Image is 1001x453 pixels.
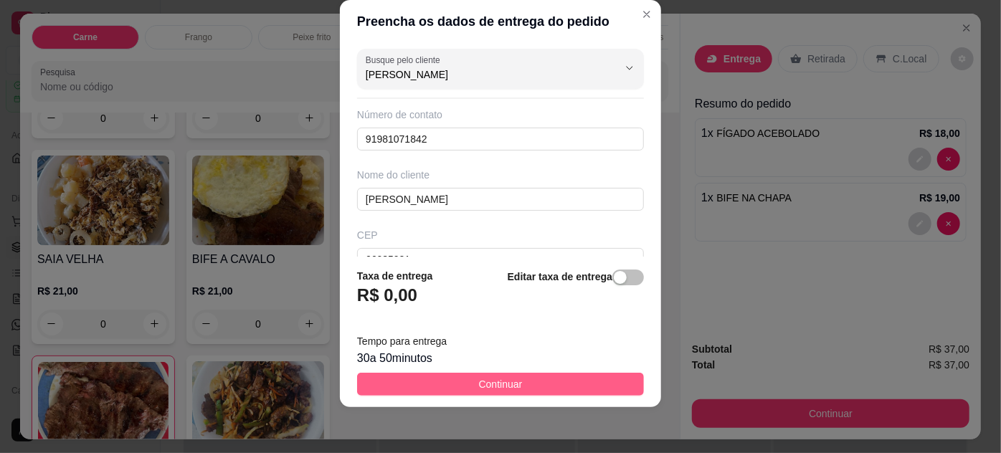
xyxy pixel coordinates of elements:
[357,168,644,182] div: Nome do cliente
[618,57,641,80] button: Show suggestions
[357,248,644,271] input: Ex.: 00000-000
[357,228,644,242] div: CEP
[357,335,447,347] span: Tempo para entrega
[357,108,644,122] div: Número de contato
[357,350,644,367] div: 30 a 50 minutos
[357,128,644,151] input: Ex.: (11) 9 8888-9999
[357,284,417,307] h3: R$ 0,00
[366,67,595,82] input: Busque pelo cliente
[366,54,445,66] label: Busque pelo cliente
[357,373,644,396] button: Continuar
[508,271,612,282] strong: Editar taxa de entrega
[635,3,658,26] button: Close
[479,376,523,392] span: Continuar
[357,188,644,211] input: Ex.: João da Silva
[357,270,433,282] strong: Taxa de entrega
